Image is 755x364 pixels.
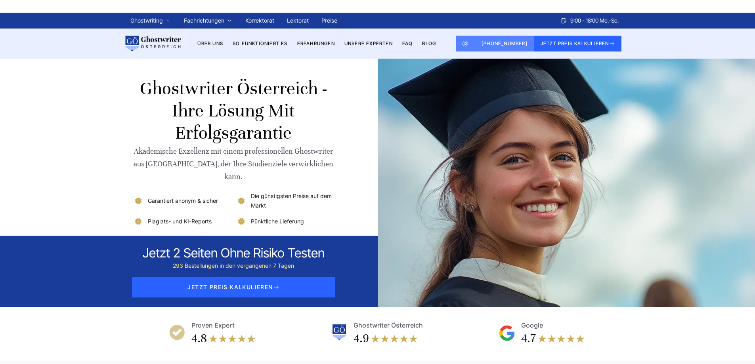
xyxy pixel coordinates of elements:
[537,331,585,347] img: stars
[331,324,347,340] img: Ghostwriter
[321,17,337,24] a: Preise
[237,217,334,226] li: Pünktliche Lieferung
[134,145,334,183] div: Akademische Exzellenz mit einem professionellen Ghostwriter aus [GEOGRAPHIC_DATA], der Ihre Studi...
[237,217,246,226] img: Pünktliche Lieferung
[134,217,143,226] img: Plagiats- und KI-Reports
[197,40,223,46] a: Über uns
[245,17,274,24] a: Korrektorat
[191,331,207,347] div: 4.8
[132,277,335,297] span: JETZT PREIS KALKULIEREN
[499,325,515,341] img: Google Reviews
[560,17,567,24] img: Schedule
[237,196,246,206] img: Die günstigsten Preise auf dem Markt
[422,40,436,46] a: BLOG
[134,196,143,206] img: Garantiert anonym & sicher
[297,40,335,46] a: Erfahrungen
[134,78,334,144] h1: Ghostwriter Österreich - Ihre Lösung mit Erfolgsgarantie
[462,40,468,47] img: Email
[130,16,163,25] a: Ghostwriting
[143,261,325,271] div: 293 Bestellungen in den vergangenen 7 Tagen
[475,36,534,51] a: [PHONE_NUMBER]
[134,191,231,210] li: Garantiert anonym & sicher
[134,217,231,226] li: Plagiats- und KI-Reports
[143,245,325,261] div: Jetzt 2 seiten ohne risiko testen
[402,40,413,46] a: FAQ
[237,191,334,210] li: Die günstigsten Preise auf dem Markt
[354,331,369,347] div: 4.9
[570,16,619,25] span: 9:00 - 18:00 Mo.-So.
[169,324,185,340] img: Proven Expert
[184,16,224,25] a: Fachrichtungen
[233,40,288,46] a: So funktioniert es
[534,36,622,51] button: JETZT PREIS KALKULIEREN
[124,36,181,51] img: logo wirschreiben
[521,320,543,331] div: Google
[287,17,309,24] a: Lektorat
[354,320,423,331] div: Ghostwriter Österreich
[371,331,418,347] img: stars
[344,40,393,46] a: Unsere Experten
[208,331,256,347] img: stars
[191,320,235,331] div: Proven Expert
[482,40,528,46] span: [PHONE_NUMBER]
[521,331,536,347] div: 4.7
